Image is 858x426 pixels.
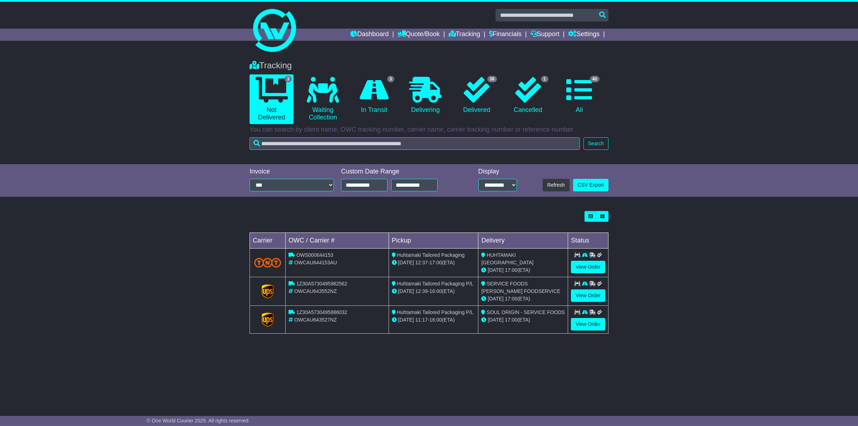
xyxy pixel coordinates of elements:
[488,267,503,273] span: [DATE]
[286,233,389,249] td: OWC / Carrier #
[250,233,286,249] td: Carrier
[505,267,517,273] span: 17:00
[398,317,414,323] span: [DATE]
[301,74,345,124] a: Waiting Collection
[294,260,337,265] span: OWCAU644153AU
[481,295,565,303] div: (ETA)
[389,233,478,249] td: Pickup
[568,29,600,41] a: Settings
[352,74,396,117] a: 3 In Transit
[250,168,334,176] div: Invoice
[571,261,605,273] a: View Order
[455,74,499,117] a: 36 Delivered
[350,29,389,41] a: Dashboard
[415,260,428,265] span: 12:37
[250,126,608,134] p: You can search by client name, OWC tracking number, carrier name, carrier tracking number or refe...
[246,60,612,71] div: Tracking
[398,29,440,41] a: Quote/Book
[415,317,428,323] span: 11:17
[481,252,533,265] span: HUHTAMAKI [GEOGRAPHIC_DATA]
[296,309,347,315] span: 1Z30A5730495886032
[505,317,517,323] span: 17:00
[294,288,337,294] span: OWCAU643552NZ
[392,288,475,295] div: - (ETA)
[397,252,465,258] span: Huhtamaki Tailored Packaging
[285,76,292,82] span: 3
[296,281,347,287] span: 1Z30A5730495982562
[262,313,274,327] img: GetCarrierServiceLogo
[403,74,447,117] a: Delivering
[481,316,565,324] div: (ETA)
[488,296,503,302] span: [DATE]
[543,179,569,191] button: Refresh
[262,284,274,299] img: GetCarrierServiceLogo
[573,179,608,191] a: CSV Export
[415,288,428,294] span: 12:39
[294,317,337,323] span: OWCAU643527NZ
[250,74,294,124] a: 3 Not Delivered
[590,76,600,82] span: 40
[506,74,550,117] a: 1 Cancelled
[541,76,548,82] span: 1
[571,289,605,302] a: View Order
[489,29,522,41] a: Financials
[505,296,517,302] span: 17:00
[397,309,474,315] span: Huhtamaki Tailored Packaging P/L
[429,288,442,294] span: 16:00
[387,76,395,82] span: 3
[488,317,503,323] span: [DATE]
[392,316,475,324] div: - (ETA)
[397,281,474,287] span: Huhtamaki Tailored Packaging P/L
[478,233,568,249] td: Delivery
[429,317,442,323] span: 16:00
[392,259,475,266] div: - (ETA)
[531,29,559,41] a: Support
[398,260,414,265] span: [DATE]
[481,266,565,274] div: (ETA)
[487,309,565,315] span: SOUL ORIGIN - SERVICE FOODS
[481,281,560,294] span: SERVICE FOODS [PERSON_NAME] FOODSERVICE
[557,74,601,117] a: 40 All
[341,168,456,176] div: Custom Date Range
[568,233,608,249] td: Status
[571,318,605,330] a: View Order
[429,260,442,265] span: 17:00
[449,29,480,41] a: Tracking
[478,168,517,176] div: Display
[398,288,414,294] span: [DATE]
[487,76,497,82] span: 36
[254,258,281,268] img: TNT_Domestic.png
[147,418,250,423] span: © One World Courier 2025. All rights reserved.
[296,252,334,258] span: OWS000644153
[583,137,608,150] button: Search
